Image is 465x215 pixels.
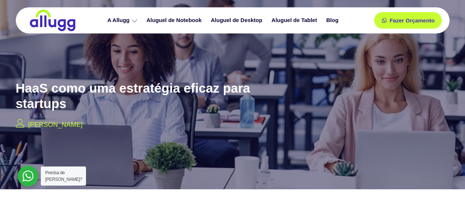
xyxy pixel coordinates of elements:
span: Fazer Orçamento [390,18,435,23]
a: Aluguel de Desktop [207,14,268,27]
img: locação de TI é Allugg [29,9,76,32]
h2: HaaS como uma estratégia eficaz para startups [16,80,251,111]
a: Blog [322,14,344,27]
a: Aluguel de Tablet [268,14,323,27]
span: Precisa de [PERSON_NAME]? [45,170,82,182]
p: [PERSON_NAME] [28,120,83,130]
a: A Allugg [104,14,143,27]
a: Aluguel de Notebook [143,14,207,27]
a: Fazer Orçamento [374,12,442,29]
